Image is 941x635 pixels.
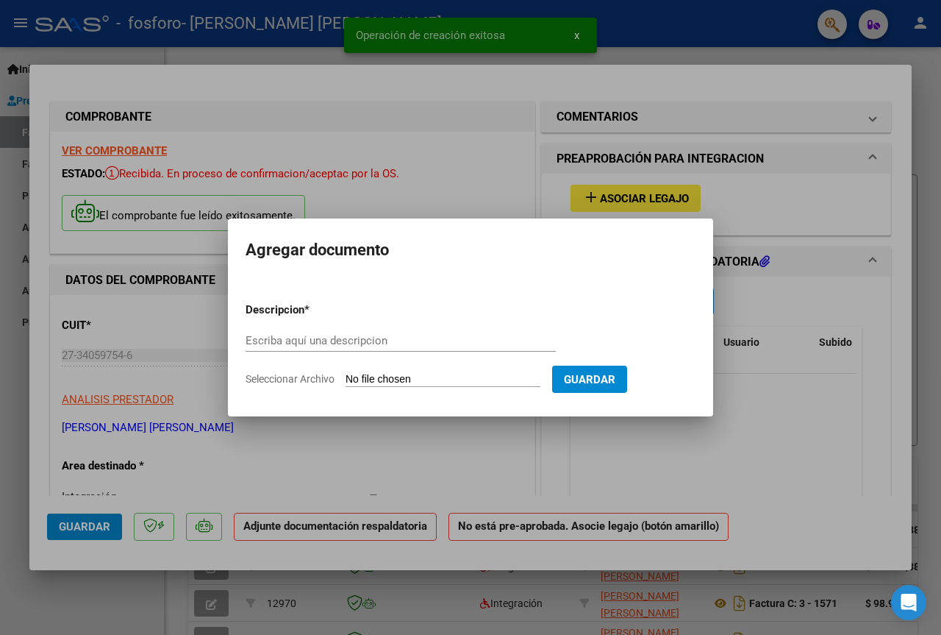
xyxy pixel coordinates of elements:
button: Guardar [552,366,627,393]
p: Descripcion [246,302,381,319]
div: Open Intercom Messenger [891,585,926,620]
span: Seleccionar Archivo [246,373,334,385]
h2: Agregar documento [246,236,695,264]
span: Guardar [564,373,615,386]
